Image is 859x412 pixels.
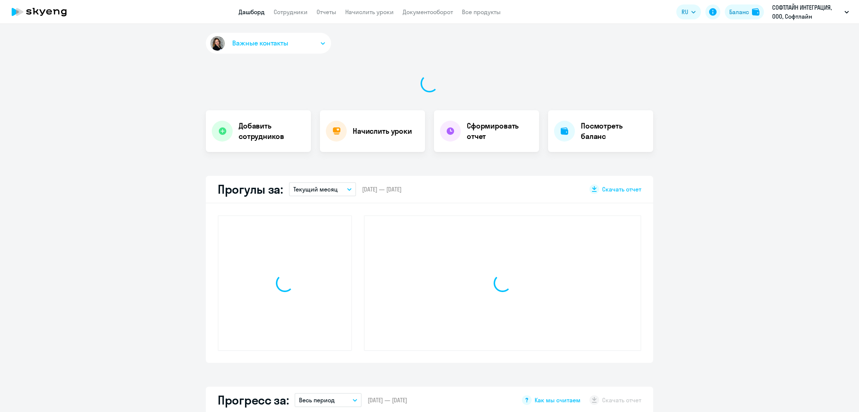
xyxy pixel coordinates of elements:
[368,396,407,404] span: [DATE] — [DATE]
[676,4,701,19] button: RU
[239,121,305,142] h4: Добавить сотрудников
[682,7,688,16] span: RU
[403,8,453,16] a: Документооборот
[232,38,288,48] span: Важные контакты
[725,4,764,19] button: Балансbalance
[299,396,335,405] p: Весь период
[772,3,841,21] p: СОФТЛАЙН ИНТЕГРАЦИЯ, ООО, Софтлайн Интеграция (гр. IT постоплата)
[345,8,394,16] a: Начислить уроки
[362,185,402,193] span: [DATE] — [DATE]
[602,185,641,193] span: Скачать отчет
[206,33,331,54] button: Важные контакты
[353,126,412,136] h4: Начислить уроки
[293,185,338,194] p: Текущий месяц
[317,8,336,16] a: Отчеты
[535,396,580,404] span: Как мы считаем
[768,3,853,21] button: СОФТЛАЙН ИНТЕГРАЦИЯ, ООО, Софтлайн Интеграция (гр. IT постоплата)
[752,8,759,16] img: balance
[274,8,308,16] a: Сотрудники
[462,8,501,16] a: Все продукты
[218,182,283,197] h2: Прогулы за:
[581,121,647,142] h4: Посмотреть баланс
[729,7,749,16] div: Баланс
[239,8,265,16] a: Дашборд
[209,35,226,52] img: avatar
[467,121,533,142] h4: Сформировать отчет
[295,393,362,407] button: Весь период
[218,393,289,408] h2: Прогресс за:
[289,182,356,196] button: Текущий месяц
